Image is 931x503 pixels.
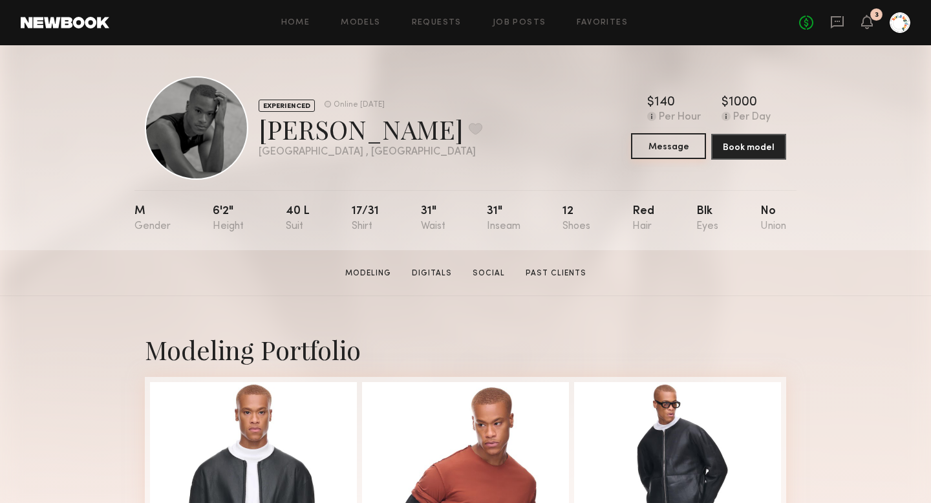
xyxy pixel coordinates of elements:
[134,206,171,232] div: M
[729,96,757,109] div: 1000
[631,133,706,159] button: Message
[281,19,310,27] a: Home
[520,268,592,279] a: Past Clients
[259,147,482,158] div: [GEOGRAPHIC_DATA] , [GEOGRAPHIC_DATA]
[654,96,675,109] div: 140
[259,112,482,146] div: [PERSON_NAME]
[647,96,654,109] div: $
[632,206,654,232] div: Red
[352,206,379,232] div: 17/31
[696,206,718,232] div: Blk
[760,206,786,232] div: No
[341,19,380,27] a: Models
[407,268,457,279] a: Digitals
[562,206,590,232] div: 12
[286,206,310,232] div: 40 l
[412,19,462,27] a: Requests
[487,206,520,232] div: 31"
[493,19,546,27] a: Job Posts
[213,206,244,232] div: 6'2"
[421,206,445,232] div: 31"
[334,101,385,109] div: Online [DATE]
[722,96,729,109] div: $
[259,100,315,112] div: EXPERIENCED
[577,19,628,27] a: Favorites
[711,134,786,160] button: Book model
[340,268,396,279] a: Modeling
[467,268,510,279] a: Social
[659,112,701,123] div: Per Hour
[733,112,771,123] div: Per Day
[875,12,879,19] div: 3
[145,332,786,367] div: Modeling Portfolio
